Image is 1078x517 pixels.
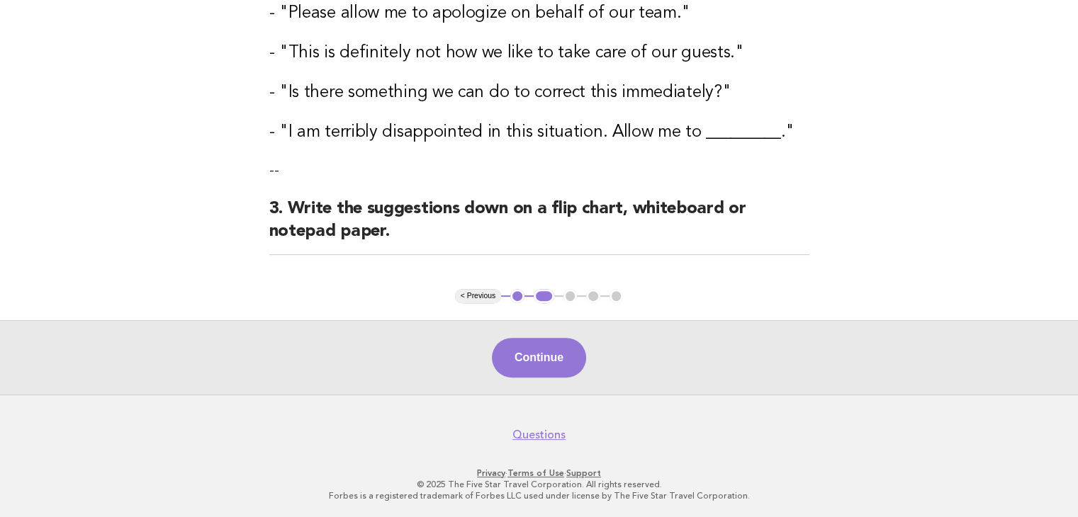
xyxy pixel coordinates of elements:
h3: - "I am terribly disappointed in this situation. Allow me to _________." [269,121,809,144]
h3: - "Is there something we can do to correct this immediately?" [269,81,809,104]
button: Continue [492,338,586,377]
p: -- [269,161,809,181]
a: Privacy [477,468,505,478]
h3: - "Please allow me to apologize on behalf of our team." [269,2,809,25]
button: 2 [534,289,554,303]
h3: - "This is definitely not how we like to take care of our guests." [269,42,809,64]
p: Forbes is a registered trademark of Forbes LLC used under license by The Five Star Travel Corpora... [106,490,973,501]
a: Support [566,468,601,478]
p: · · [106,467,973,479]
a: Questions [512,428,566,442]
button: 1 [510,289,524,303]
p: © 2025 The Five Star Travel Corporation. All rights reserved. [106,479,973,490]
a: Terms of Use [507,468,564,478]
button: < Previous [455,289,501,303]
h2: 3. Write the suggestions down on a flip chart, whiteboard or notepad paper. [269,198,809,255]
